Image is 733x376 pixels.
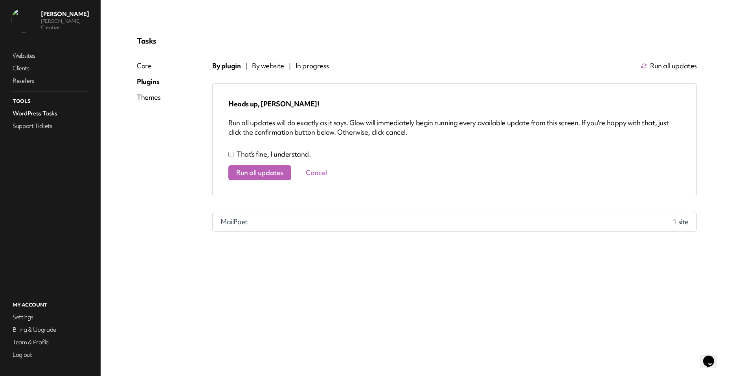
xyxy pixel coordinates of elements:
a: Clients [11,63,90,74]
input: That's fine, I understand. [228,152,233,157]
div: Run all updates will do exactly as it says. Glow will immediately begin running every available u... [228,118,681,137]
p: [PERSON_NAME] [41,10,94,18]
span: | [245,61,247,71]
a: Settings [11,312,90,323]
a: Team & Profile [11,337,90,348]
a: WordPress Tasks [11,108,90,119]
a: Resellers [11,75,90,86]
span: | [289,61,291,71]
span: Run all updates [650,61,697,71]
a: Billing & Upgrade [11,324,90,335]
button: Cancel [298,165,335,180]
div: Core [137,61,161,71]
div: Themes [137,93,161,102]
p: Tools [11,96,90,106]
p: My Account [11,300,90,310]
span: Run all updates [236,169,283,177]
span: 1 site [665,215,696,228]
a: Support Tickets [11,120,90,131]
a: Websites [11,50,90,61]
p: [PERSON_NAME] Creative [41,18,94,31]
p: That's fine, I understand. [237,150,311,159]
button: Run all updates [228,165,291,180]
a: Log out [11,349,90,360]
span: By website [252,61,284,71]
p: Tasks [137,36,697,46]
span: By plugin [212,61,241,71]
span: MailPoet [220,217,248,226]
div: Heads up, [PERSON_NAME]! [228,99,681,109]
span: In progress [296,61,329,71]
button: Run all updates [641,61,697,71]
div: Plugins [137,77,161,86]
iframe: chat widget [700,345,725,368]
